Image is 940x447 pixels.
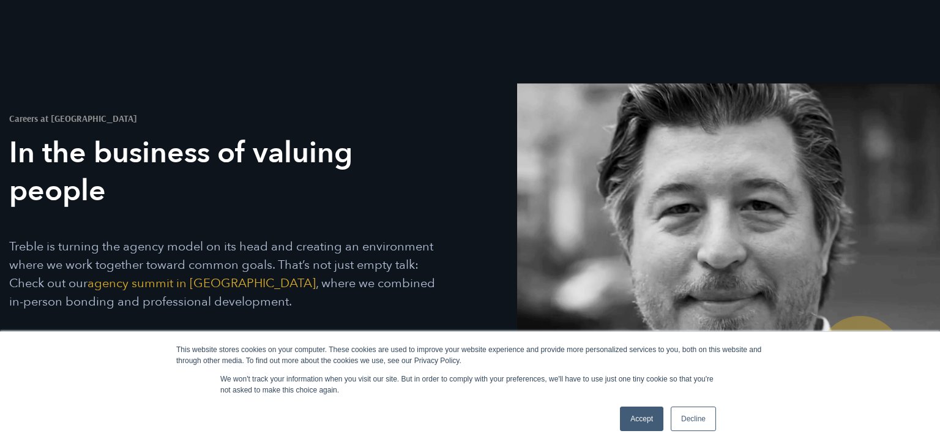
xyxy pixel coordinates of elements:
p: We won't track your information when you visit our site. But in order to comply with your prefere... [220,374,720,396]
h3: In the business of valuing people [9,134,449,210]
div: This website stores cookies on your computer. These cookies are used to improve your website expe... [176,344,764,366]
a: agency summit in [GEOGRAPHIC_DATA] [88,275,316,291]
a: Accept [620,407,663,431]
a: Watch Video [818,316,903,402]
p: Treble is turning the agency model on its head and creating an environment where we work together... [9,238,449,311]
h1: Careers at [GEOGRAPHIC_DATA] [9,114,449,123]
a: Decline [671,407,716,431]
